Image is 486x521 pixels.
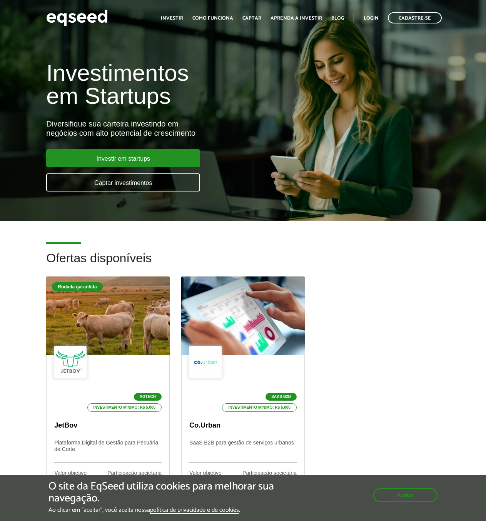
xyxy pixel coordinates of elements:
[189,439,297,463] p: SaaS B2B para gestão de serviços urbanos
[161,16,183,21] a: Investir
[189,470,226,476] div: Valor objetivo
[48,481,282,504] h5: O site da EqSeed utiliza cookies para melhorar sua navegação.
[266,393,297,401] p: SaaS B2B
[192,16,233,21] a: Como funciona
[46,149,200,167] a: Investir em startups
[48,506,282,514] p: Ao clicar em "aceitar", você aceita nossa .
[52,282,102,291] div: Rodada garantida
[54,421,162,430] p: JetBov
[46,62,278,108] h1: Investimentos em Startups
[46,8,108,28] img: EqSeed
[222,403,297,412] p: Investimento mínimo: R$ 5.000
[46,276,170,512] a: Rodada garantida Agtech Investimento mínimo: R$ 5.000 JetBov Plataforma Digital de Gestão para Pe...
[364,16,379,21] a: Login
[46,173,200,191] a: Captar investimentos
[242,470,297,476] div: Participação societária
[388,12,442,23] a: Cadastre-se
[189,421,297,430] p: Co.Urban
[331,16,344,21] a: Blog
[46,119,278,138] div: Diversifique sua carteira investindo em negócios com alto potencial de crescimento
[373,488,438,502] button: Aceitar
[134,393,162,401] p: Agtech
[54,439,162,463] p: Plataforma Digital de Gestão para Pecuária de Corte
[150,507,239,514] a: política de privacidade e de cookies
[107,470,162,476] div: Participação societária
[181,276,305,512] a: SaaS B2B Investimento mínimo: R$ 5.000 Co.Urban SaaS B2B para gestão de serviços urbanos Valor ob...
[87,403,162,412] p: Investimento mínimo: R$ 5.000
[54,470,91,476] div: Valor objetivo
[271,16,322,21] a: Aprenda a investir
[46,251,440,276] h2: Ofertas disponíveis
[242,16,261,21] a: Captar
